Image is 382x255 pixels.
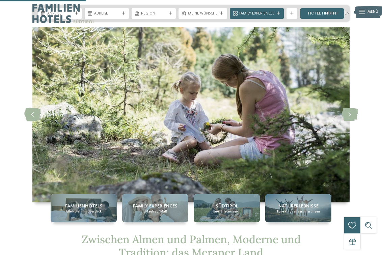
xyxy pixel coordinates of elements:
a: Familienhotels in Meran – Abwechslung pur! Familienhotels Alle Hotels im Überblick [51,194,117,222]
a: Familienhotels in Meran – Abwechslung pur! Family Experiences Urlaub auf Maß [122,194,188,222]
span: Urlaub auf Maß [143,209,167,214]
a: IT [337,11,340,16]
a: Familienhotels in Meran – Abwechslung pur! Südtirol Euer Erlebnisreich [194,194,260,222]
span: Family Experiences [133,203,178,209]
a: DE [328,11,333,16]
span: Naturerlebnisse [278,203,319,209]
span: Familienhotels [65,203,103,209]
span: Südtirol [216,203,238,209]
img: Familienhotels in Meran – Abwechslung pur! [32,27,350,202]
span: Eure Kindheitserinnerungen [277,209,320,214]
a: Familienhotels in Meran – Abwechslung pur! Naturerlebnisse Eure Kindheitserinnerungen [265,194,331,222]
span: Menü [367,9,378,15]
a: EN [345,11,350,16]
span: Euer Erlebnisreich [213,209,241,214]
span: Alle Hotels im Überblick [66,209,102,214]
